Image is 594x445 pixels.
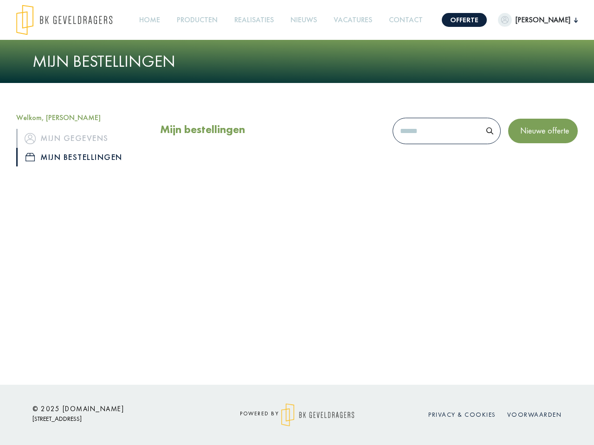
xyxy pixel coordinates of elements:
[26,153,35,161] img: icon
[32,413,200,425] p: [STREET_ADDRESS]
[16,148,146,166] a: iconMijn bestellingen
[16,113,146,122] h5: Welkom, [PERSON_NAME]
[32,51,562,71] h1: Mijn bestellingen
[507,410,562,419] a: Voorwaarden
[498,13,512,27] img: dummypic.png
[486,127,493,134] img: search.svg
[160,123,245,136] h2: Mijn bestellingen
[32,405,200,413] h6: © 2025 [DOMAIN_NAME]
[231,10,278,31] a: Realisaties
[442,13,487,27] a: Offerte
[25,133,36,144] img: icon
[498,13,578,27] button: [PERSON_NAME]
[213,403,381,426] div: powered by
[330,10,376,31] a: Vacatures
[385,10,426,31] a: Contact
[16,129,146,147] a: iconMijn gegevens
[517,125,569,136] span: Nieuwe offerte
[508,119,578,143] button: Nieuwe offerte
[16,5,112,35] img: logo
[136,10,164,31] a: Home
[281,403,354,426] img: logo
[287,10,321,31] a: Nieuws
[173,10,221,31] a: Producten
[428,410,496,419] a: Privacy & cookies
[512,14,574,25] span: [PERSON_NAME]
